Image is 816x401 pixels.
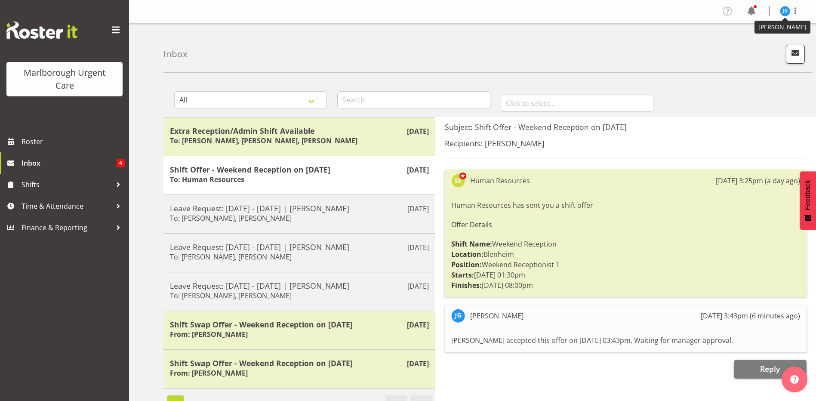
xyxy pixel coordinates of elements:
h5: Shift Swap Offer - Weekend Reception on [DATE] [170,320,429,329]
h6: From: [PERSON_NAME] [170,330,248,339]
h5: Leave Request: [DATE] - [DATE] | [PERSON_NAME] [170,242,429,252]
h5: Extra Reception/Admin Shift Available [170,126,429,136]
input: Search [337,91,490,108]
button: Reply [734,360,807,379]
h6: To: [PERSON_NAME], [PERSON_NAME] [170,253,292,261]
h5: Leave Request: [DATE] - [DATE] | [PERSON_NAME] [170,204,429,213]
p: [DATE] [407,320,429,330]
strong: Shift Name: [451,239,492,249]
h5: Subject: Shift Offer - Weekend Reception on [DATE] [445,122,807,132]
img: josephine-godinez11850.jpg [780,6,790,16]
p: [DATE] [407,126,429,136]
strong: Position: [451,260,482,269]
h5: Shift Swap Offer - Weekend Reception on [DATE] [170,358,429,368]
div: [DATE] 3:25pm (a day ago) [716,176,800,186]
span: Finance & Reporting [22,221,112,234]
p: [DATE] [407,281,429,291]
div: [PERSON_NAME] [470,311,523,321]
img: sarah-edwards11800.jpg [451,174,465,188]
span: Roster [22,135,125,148]
p: [DATE] [407,242,429,253]
h6: To: [PERSON_NAME], [PERSON_NAME] [170,291,292,300]
p: [DATE] [407,204,429,214]
img: help-xxl-2.png [790,375,799,384]
h6: Offer Details [451,221,800,228]
span: Reply [760,364,780,374]
h6: From: [PERSON_NAME] [170,369,248,377]
span: Shifts [22,178,112,191]
div: Human Resources has sent you a shift offer Weekend Reception Blenheim Weekend Receptionist 1 [DAT... [451,198,800,293]
h5: Shift Offer - Weekend Reception on [DATE] [170,165,429,174]
h4: Inbox [163,49,188,59]
div: Marlborough Urgent Care [15,66,114,92]
p: [DATE] [407,358,429,369]
div: Human Resources [470,176,530,186]
strong: Location: [451,250,483,259]
img: josephine-godinez11850.jpg [451,309,465,323]
span: Time & Attendance [22,200,112,213]
span: 4 [117,159,125,167]
div: [PERSON_NAME] accepted this offer on [DATE] 03:43pm. Waiting for manager approval. [451,333,800,348]
span: Inbox [22,157,117,170]
span: Feedback [804,180,812,210]
input: Click to select... [501,95,653,112]
h6: To: [PERSON_NAME], [PERSON_NAME] [170,214,292,222]
strong: Starts: [451,270,474,280]
h6: To: [PERSON_NAME], [PERSON_NAME], [PERSON_NAME] [170,136,357,145]
h5: Leave Request: [DATE] - [DATE] | [PERSON_NAME] [170,281,429,290]
strong: Finishes: [451,281,482,290]
h5: Recipients: [PERSON_NAME] [445,139,807,148]
img: Rosterit website logo [6,22,77,39]
div: [DATE] 3:43pm (6 minutes ago) [701,311,800,321]
p: [DATE] [407,165,429,175]
h6: To: Human Resources [170,175,244,184]
button: Feedback - Show survey [800,171,816,230]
